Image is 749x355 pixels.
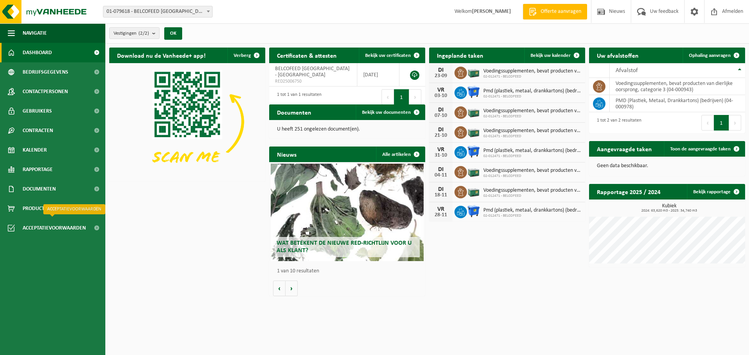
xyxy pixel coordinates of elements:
p: 1 van 10 resultaten [277,268,421,274]
div: 21-10 [433,133,449,138]
div: 04-11 [433,173,449,178]
span: Voedingssupplementen, bevat producten van dierlijke oorsprong, categorie 3 [483,128,581,134]
h2: Nieuws [269,147,304,162]
div: 1 tot 1 van 1 resultaten [273,88,321,106]
span: 02-012471 - BELCOFEED [483,74,581,79]
img: PB-LB-0680-HPE-GN-01 [467,165,480,178]
span: Vestigingen [114,28,149,39]
a: Toon de aangevraagde taken [664,141,744,157]
span: 02-012471 - BELCOFEED [483,94,581,99]
span: Bedrijfsgegevens [23,62,68,82]
button: Next [409,89,421,105]
button: Volgende [286,281,298,296]
button: Verberg [227,48,264,63]
div: 07-10 [433,113,449,118]
button: Vorige [273,281,286,296]
div: DI [433,67,449,73]
span: Toon de aangevraagde taken [670,147,731,152]
h2: Certificaten & attesten [269,48,344,63]
span: Pmd (plastiek, metaal, drankkartons) (bedrijven) [483,207,581,214]
span: Contactpersonen [23,82,68,101]
span: Navigatie [23,23,47,43]
span: 01-079618 - BELCOFEED NV - ANTWERPEN [103,6,213,18]
span: Voedingssupplementen, bevat producten van dierlijke oorsprong, categorie 3 [483,168,581,174]
div: 23-09 [433,73,449,79]
p: Geen data beschikbaar. [597,163,737,169]
iframe: chat widget [4,338,130,355]
span: Kalender [23,140,47,160]
img: PB-LB-0680-HPE-GN-01 [467,105,480,118]
div: VR [433,147,449,153]
p: U heeft 251 ongelezen document(en). [277,127,417,132]
h2: Ingeplande taken [429,48,491,63]
div: 18-11 [433,193,449,198]
h3: Kubiek [593,203,745,213]
button: Previous [701,115,714,131]
td: voedingssupplementen, bevat producten van dierlijke oorsprong, categorie 3 (04-000943) [610,78,745,95]
td: PMD (Plastiek, Metaal, Drankkartons) (bedrijven) (04-000978) [610,95,745,112]
span: Voedingssupplementen, bevat producten van dierlijke oorsprong, categorie 3 [483,187,581,194]
span: 01-079618 - BELCOFEED NV - ANTWERPEN [103,6,212,17]
h2: Rapportage 2025 / 2024 [589,184,668,199]
span: Product Shop [23,199,58,218]
img: WB-1100-HPE-BE-01 [467,145,480,158]
a: Bekijk uw certificaten [359,48,424,63]
span: Dashboard [23,43,52,62]
span: 02-012471 - BELCOFEED [483,214,581,218]
div: VR [433,87,449,93]
button: 1 [394,89,409,105]
span: Bekijk uw documenten [362,110,411,115]
img: WB-1100-HPE-BE-01 [467,205,480,218]
span: Verberg [234,53,251,58]
span: Voedingssupplementen, bevat producten van dierlijke oorsprong, categorie 3 [483,68,581,74]
span: BELCOFEED [GEOGRAPHIC_DATA] - [GEOGRAPHIC_DATA] [275,66,350,78]
div: DI [433,127,449,133]
td: [DATE] [357,63,399,87]
span: RED25006750 [275,78,351,85]
div: 03-10 [433,93,449,99]
div: DI [433,166,449,173]
button: Next [729,115,741,131]
button: OK [164,27,182,40]
span: 02-012471 - BELCOFEED [483,174,581,178]
a: Offerte aanvragen [523,4,587,19]
h2: Uw afvalstoffen [589,48,646,63]
span: Pmd (plastiek, metaal, drankkartons) (bedrijven) [483,148,581,154]
div: 31-10 [433,153,449,158]
span: Contracten [23,121,53,140]
span: Gebruikers [23,101,52,121]
strong: [PERSON_NAME] [472,9,511,14]
a: Wat betekent de nieuwe RED-richtlijn voor u als klant? [271,164,424,261]
img: PB-LB-0680-HPE-GN-01 [467,125,480,138]
span: Voedingssupplementen, bevat producten van dierlijke oorsprong, categorie 3 [483,108,581,114]
a: Bekijk rapportage [687,184,744,200]
count: (2/2) [138,31,149,36]
span: Wat betekent de nieuwe RED-richtlijn voor u als klant? [277,240,412,254]
span: Afvalstof [616,67,638,74]
img: Download de VHEPlus App [109,63,265,180]
span: Bekijk uw certificaten [365,53,411,58]
button: 1 [714,115,729,131]
a: Bekijk uw documenten [356,104,424,120]
span: Ophaling aanvragen [689,53,731,58]
span: Rapportage [23,160,53,179]
img: WB-1100-HPE-BE-01 [467,85,480,99]
button: Vestigingen(2/2) [109,27,160,39]
div: DI [433,186,449,193]
span: 02-012471 - BELCOFEED [483,154,581,159]
img: PB-LB-0680-HPE-GN-01 [467,65,480,79]
div: VR [433,206,449,212]
h2: Download nu de Vanheede+ app! [109,48,213,63]
div: 1 tot 2 van 2 resultaten [593,114,641,131]
a: Bekijk uw kalender [524,48,584,63]
h2: Aangevraagde taken [589,141,660,156]
span: 02-012471 - BELCOFEED [483,114,581,119]
a: Alle artikelen [376,147,424,162]
span: 02-012471 - BELCOFEED [483,194,581,198]
img: PB-LB-0680-HPE-GN-01 [467,185,480,198]
button: Previous [382,89,394,105]
span: 02-012471 - BELCOFEED [483,134,581,139]
a: Ophaling aanvragen [683,48,744,63]
span: Pmd (plastiek, metaal, drankkartons) (bedrijven) [483,88,581,94]
span: Bekijk uw kalender [531,53,571,58]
